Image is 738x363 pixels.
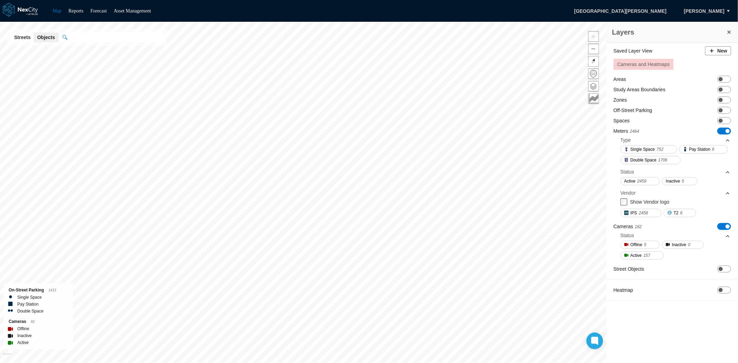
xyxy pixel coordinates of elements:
label: Meters [613,128,639,135]
label: Spaces [613,117,630,124]
button: Objects [34,32,58,42]
span: 162 [635,224,642,229]
span: 5 [644,241,646,248]
label: Double Space [17,308,43,315]
label: Zones [613,96,627,103]
label: Single Space [17,294,42,301]
button: Reset bearing to north [588,56,599,67]
span: [GEOGRAPHIC_DATA][PERSON_NAME] [567,5,674,17]
label: Active [17,339,29,346]
span: Offline [630,241,642,248]
div: Cameras [9,318,68,325]
button: Double Space1706 [620,156,681,164]
span: Zoom out [589,44,599,54]
span: 92 [31,320,35,324]
button: T26 [664,209,696,217]
label: Cameras [613,223,642,230]
span: 752 [657,146,664,153]
div: Status [620,167,730,177]
label: Heatmap [613,287,633,294]
button: Home [588,68,599,79]
span: 0 [688,241,691,248]
label: Study Areas Boundaries [613,86,665,93]
div: Status [620,232,634,239]
label: Show Vendor logo [630,199,669,205]
div: Type [620,137,631,143]
button: Zoom in [588,31,599,42]
button: Offline5 [620,241,660,249]
a: Reports [69,8,84,13]
button: Cameras and Heatmaps [613,59,674,70]
span: Zoom in [589,31,599,41]
span: [PERSON_NAME] [684,8,725,15]
button: Key metrics [588,93,599,104]
button: Single Space752 [620,145,677,153]
div: Vendor [620,188,730,198]
div: Vendor [620,189,636,196]
h3: Layers [612,27,726,37]
span: Inactive [672,241,686,248]
a: Map [53,8,62,13]
label: Street Objects [613,266,644,272]
button: Active2459 [620,177,660,185]
button: Inactive0 [662,241,704,249]
div: On-Street Parking [9,287,68,294]
span: Streets [14,34,30,41]
label: Inactive [17,332,31,339]
span: 1413 [48,288,56,292]
span: Single Space [630,146,655,153]
span: Objects [37,34,55,41]
span: Inactive [666,178,680,185]
div: Status [620,230,730,241]
a: Mapbox homepage [3,353,11,361]
span: 6 [680,210,683,216]
span: T2 [674,210,678,216]
button: Active157 [620,251,664,260]
span: 2459 [637,178,647,185]
span: Pay Station [689,146,710,153]
span: Double Space [630,157,656,164]
div: Status [620,168,634,175]
span: 2458 [639,210,648,216]
button: New [705,46,731,55]
label: Saved Layer View [613,47,653,54]
button: Layers management [588,81,599,92]
button: [PERSON_NAME] [677,5,732,17]
span: 1706 [658,157,667,164]
label: Off-Street Parking [613,107,652,114]
span: Active [630,252,642,259]
span: 5 [682,178,684,185]
label: Offline [17,325,29,332]
span: 157 [644,252,650,259]
label: Pay Station [17,301,38,308]
label: Areas [613,76,626,83]
div: Type [620,135,730,145]
a: Forecast [90,8,107,13]
span: Reset bearing to north [587,55,601,68]
button: IPS2458 [620,209,662,217]
button: Streets [11,32,34,42]
span: 6 [712,146,714,153]
a: Asset Management [114,8,151,13]
span: 2464 [630,129,639,134]
span: Active [624,178,636,185]
span: IPS [630,210,637,216]
button: Pay Station6 [679,145,728,153]
button: Zoom out [588,44,599,54]
span: New [717,47,727,54]
button: Inactive5 [662,177,698,185]
span: Cameras and Heatmaps [617,62,670,67]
